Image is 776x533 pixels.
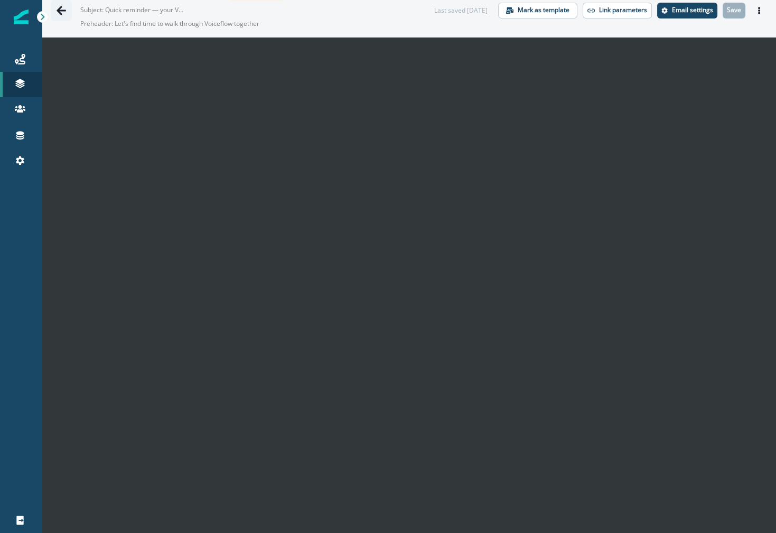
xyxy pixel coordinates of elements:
p: Email settings [672,6,713,14]
p: Subject: Quick reminder — your Voiceflow demo request [80,1,186,15]
button: Mark as template [498,3,577,18]
button: Link parameters [583,3,652,18]
p: Save [727,6,741,14]
p: Mark as template [518,6,569,14]
button: Save [723,3,745,18]
p: Link parameters [599,6,647,14]
img: Inflection [14,10,29,24]
button: Actions [751,3,768,18]
button: Settings [657,3,717,18]
div: Last saved [DATE] [434,6,488,15]
p: Preheader: Let's find time to walk through Voiceflow together [80,15,344,33]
